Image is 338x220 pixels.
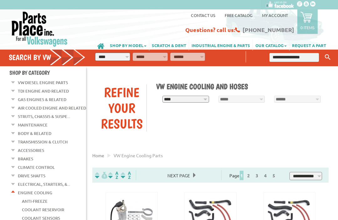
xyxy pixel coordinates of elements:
a: Drive Shafts [18,172,45,180]
a: Electrical, Starters, &... [18,180,70,188]
a: Gas Engines & Related [18,95,66,104]
span: 1 [240,171,243,180]
p: 0 items [300,25,315,30]
a: OUR CATALOG [253,40,289,51]
img: Parts Place Inc! [11,11,68,47]
img: Sort by Sales Rank [120,172,132,179]
span: Next Page [164,171,193,180]
a: VW Diesel Engine Parts [18,78,68,87]
button: Keyword Search [323,52,332,62]
a: INDUSTRIAL ENGINE & PARTS [189,40,253,51]
a: Body & Related [18,129,51,137]
a: Brakes [18,155,33,163]
a: SHOP BY MODEL [107,40,149,51]
a: Contact us [191,13,215,18]
img: filterpricelow.svg [95,172,107,179]
a: Home [92,153,104,158]
span: VW engine cooling parts [114,153,163,158]
a: Coolant Reservoir [22,206,64,214]
img: Sort by Headline [107,172,120,179]
a: Next Page [164,173,193,178]
a: 0 items [297,9,318,34]
a: 5 [271,173,277,178]
a: Maintenance [18,121,48,129]
a: Struts, Chassis & Suspe... [18,112,70,121]
a: REQUEST A PART [289,40,329,51]
a: TDI Engine and Related [18,87,69,95]
a: 4 [263,173,268,178]
h4: Shop By Category [9,69,86,76]
a: Engine Cooling [18,189,52,197]
div: Refine Your Results [97,84,146,131]
h4: Search by VW [9,53,85,62]
a: 2 [246,173,251,178]
h1: VW Engine Cooling and Hoses [156,82,324,91]
a: Air Cooled Engine and Related [18,104,86,112]
a: Transmission & Clutch [18,138,68,146]
a: Free Catalog [225,13,253,18]
a: Climate Control [18,163,55,171]
div: Page [221,170,285,180]
a: Accessories [18,146,44,154]
a: My Account [262,13,288,18]
a: SCRATCH & DENT [149,40,189,51]
a: Anti-Freeze [22,197,48,205]
a: 3 [254,173,260,178]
